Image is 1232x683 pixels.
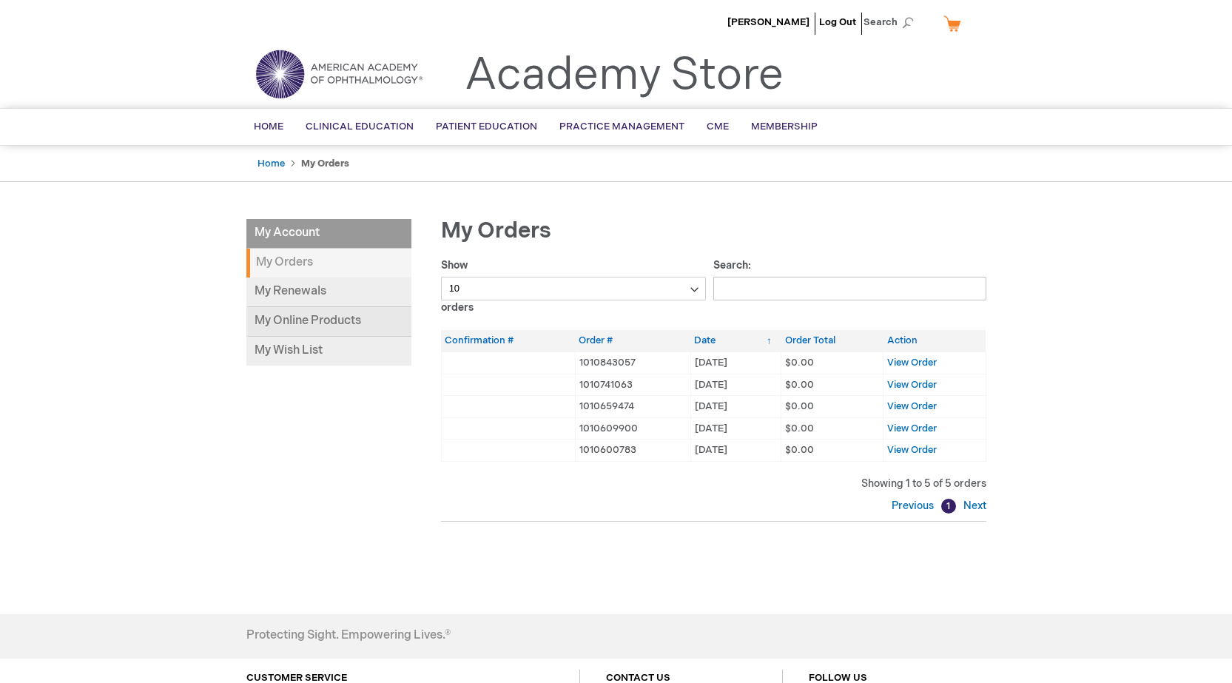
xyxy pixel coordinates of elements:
a: Previous [892,499,938,512]
h4: Protecting Sight. Empowering Lives.® [246,629,451,642]
th: Order #: activate to sort column ascending [575,330,690,351]
td: [DATE] [690,417,781,440]
th: Confirmation #: activate to sort column ascending [441,330,575,351]
a: View Order [887,444,937,456]
a: [PERSON_NAME] [727,16,809,28]
td: [DATE] [690,351,781,374]
span: Clinical Education [306,121,414,132]
a: Home [257,158,285,169]
label: Search: [713,259,986,295]
span: Search [864,7,920,37]
a: View Order [887,400,937,412]
td: 1010843057 [575,351,690,374]
td: [DATE] [690,374,781,396]
span: My Orders [441,218,551,244]
td: [DATE] [690,396,781,418]
span: Practice Management [559,121,684,132]
td: 1010741063 [575,374,690,396]
a: 1 [941,499,956,514]
a: View Order [887,379,937,391]
a: Academy Store [465,49,784,102]
a: My Online Products [246,307,411,337]
span: $0.00 [785,444,814,456]
td: [DATE] [690,440,781,462]
span: $0.00 [785,423,814,434]
a: My Renewals [246,277,411,307]
span: Membership [751,121,818,132]
a: My Wish List [246,337,411,366]
strong: My Orders [301,158,349,169]
select: Showorders [441,277,707,300]
label: Show orders [441,259,707,314]
span: $0.00 [785,357,814,369]
a: Log Out [819,16,856,28]
strong: My Orders [246,249,411,277]
a: View Order [887,357,937,369]
div: Showing 1 to 5 of 5 orders [441,477,986,491]
th: Action: activate to sort column ascending [883,330,986,351]
a: View Order [887,423,937,434]
td: 1010600783 [575,440,690,462]
th: Order Total: activate to sort column ascending [781,330,883,351]
td: 1010659474 [575,396,690,418]
td: 1010609900 [575,417,690,440]
span: Patient Education [436,121,537,132]
input: Search: [713,277,986,300]
a: Next [960,499,986,512]
span: Home [254,121,283,132]
span: CME [707,121,729,132]
span: $0.00 [785,400,814,412]
th: Date: activate to sort column ascending [690,330,781,351]
span: $0.00 [785,379,814,391]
